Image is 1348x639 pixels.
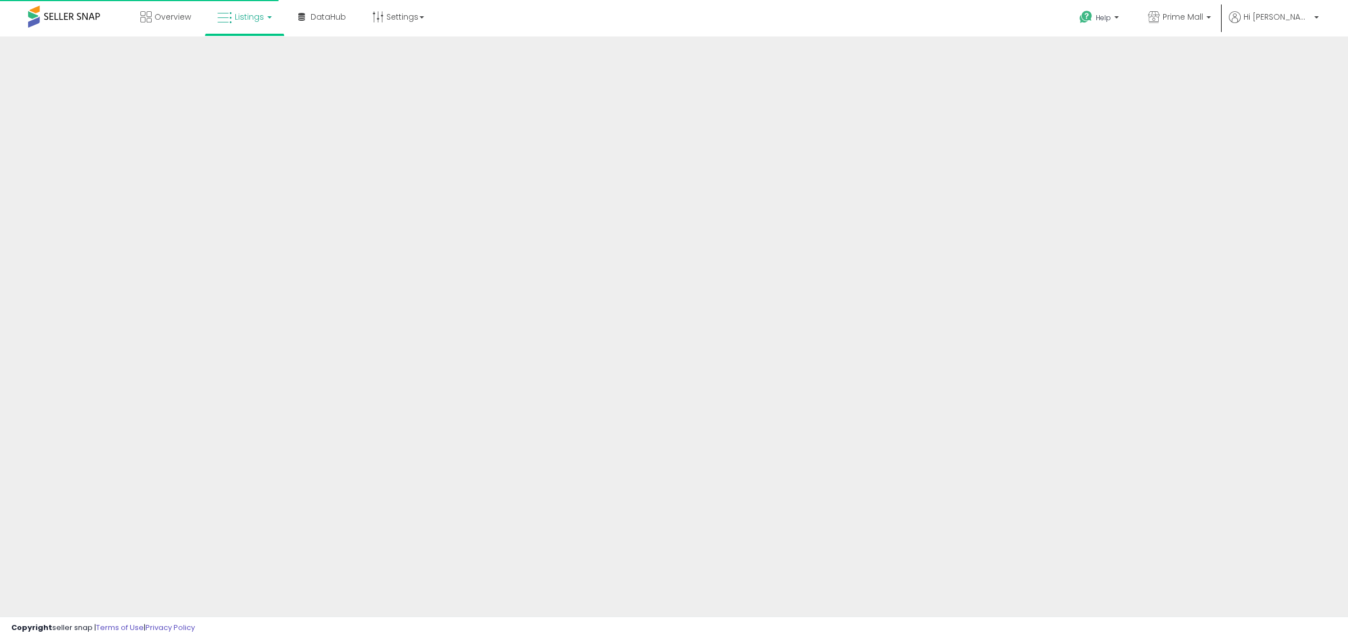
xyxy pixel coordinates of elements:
[154,11,191,22] span: Overview
[1163,11,1203,22] span: Prime Mall
[1096,13,1111,22] span: Help
[1229,11,1319,36] a: Hi [PERSON_NAME]
[1071,2,1130,36] a: Help
[1244,11,1311,22] span: Hi [PERSON_NAME]
[235,11,264,22] span: Listings
[1079,10,1093,24] i: Get Help
[311,11,346,22] span: DataHub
